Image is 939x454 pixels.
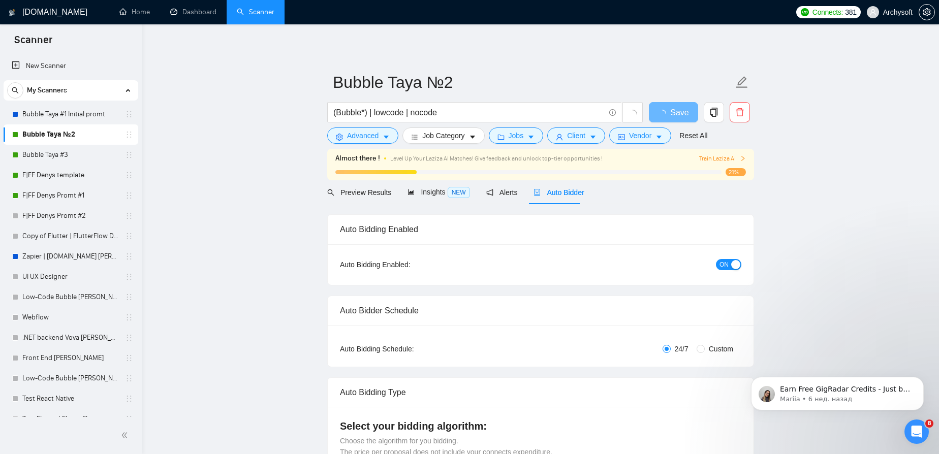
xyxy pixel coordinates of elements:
[15,279,189,298] div: 👑 Laziza AI - Job Pre-Qualification
[699,154,746,164] button: Train Laziza AI
[15,298,189,316] div: Sardor AI Prompt Library
[340,296,741,325] div: Auto Bidder Schedule
[125,191,133,200] span: holder
[125,293,133,301] span: holder
[719,259,729,270] span: ON
[125,273,133,281] span: holder
[609,127,671,144] button: idcardVendorcaret-down
[340,378,741,407] div: Auto Bidding Type
[925,419,933,428] span: 8
[629,130,651,141] span: Vendor
[347,130,379,141] span: Advanced
[22,287,119,307] a: Low-Code Bubble [PERSON_NAME]
[730,102,750,122] button: delete
[22,368,119,388] a: Low-Code Bubble [PERSON_NAME]
[649,102,698,122] button: Save
[20,72,183,89] p: Здравствуйте! 👋
[658,110,670,118] span: loading
[20,89,183,124] p: Чем мы можем помочь?
[237,8,274,16] a: searchScanner
[340,419,741,433] h4: Select your bidding algorithm:
[22,246,119,267] a: Zapier | [DOMAIN_NAME] [PERSON_NAME]
[486,189,493,196] span: notification
[102,317,152,358] button: Запрос
[125,334,133,342] span: holder
[22,267,119,287] a: UI UX Designer
[22,145,119,165] a: Bubble Taya #3
[15,196,189,216] button: Поиск по статьям
[333,70,733,95] input: Scanner name...
[22,409,119,429] a: Test Flutter | FlutterFlow
[163,342,193,349] span: Помощь
[125,110,133,118] span: holder
[21,224,170,245] div: ✅ How To: Connect your agency to [DOMAIN_NAME]
[125,354,133,362] span: holder
[497,133,505,141] span: folder
[679,130,707,141] a: Reset All
[125,232,133,240] span: holder
[919,8,934,16] span: setting
[618,133,625,141] span: idcard
[726,168,746,176] span: 21%
[22,226,119,246] a: Copy of Flutter | FlutterFlow Denys (T,T,S) New promt
[408,188,415,196] span: area-chart
[152,317,203,358] button: Помощь
[44,29,175,280] span: Earn Free GigRadar Credits - Just by Sharing Your Story! 💬 Want more credits for sending proposal...
[7,82,23,99] button: search
[9,5,16,21] img: logo
[147,16,168,37] img: Profile image for Dima
[125,171,133,179] span: holder
[869,9,877,16] span: user
[22,307,119,328] a: Webflow
[21,201,92,211] span: Поиск по статьям
[125,131,133,139] span: holder
[408,188,469,196] span: Insights
[327,127,398,144] button: settingAdvancedcaret-down
[333,106,605,119] input: Search Freelance Jobs...
[671,343,693,354] span: 24/7
[422,130,464,141] span: Job Category
[556,133,563,141] span: user
[919,4,935,20] button: setting
[509,130,524,141] span: Jobs
[22,206,119,226] a: F|FF Denys Promt #2
[812,7,843,18] span: Connects:
[448,187,470,198] span: NEW
[121,430,131,440] span: double-left
[567,130,585,141] span: Client
[12,56,130,76] a: New Scanner
[125,395,133,403] span: holder
[128,16,148,37] img: Profile image for Nazar
[340,343,474,354] div: Auto Bidding Schedule:
[547,127,605,144] button: userClientcaret-down
[527,133,535,141] span: caret-down
[125,212,133,220] span: holder
[109,16,129,37] img: Profile image for Mariia
[20,19,37,36] img: logo
[22,388,119,409] a: Test React Native
[175,16,193,35] div: Закрыть
[628,110,637,119] span: loading
[534,189,541,196] span: robot
[119,8,150,16] a: homeHome
[534,188,584,197] span: Auto Bidder
[411,133,418,141] span: bars
[390,155,603,162] span: Level Up Your Laziza AI Matches! Give feedback and unlock top-tier opportunities !
[27,80,67,101] span: My Scanners
[15,220,189,249] div: ✅ How To: Connect your agency to [DOMAIN_NAME]
[670,106,688,119] span: Save
[469,133,476,141] span: caret-down
[21,253,170,275] div: 🔠 GigRadar Search Syntax: Query Operators for Optimized Job Searches
[125,313,133,321] span: holder
[705,343,737,354] span: Custom
[21,156,170,177] div: Обычно мы отвечаем в течение менее минуты
[730,108,749,117] span: delete
[801,8,809,16] img: upwork-logo.png
[489,127,544,144] button: folderJobscaret-down
[4,56,138,76] li: New Scanner
[655,133,663,141] span: caret-down
[904,419,929,444] iframe: To enrich screen reader interactions, please activate Accessibility in Grammarly extension settings
[22,328,119,348] a: .NET backend Vova [PERSON_NAME]
[704,108,724,117] span: copy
